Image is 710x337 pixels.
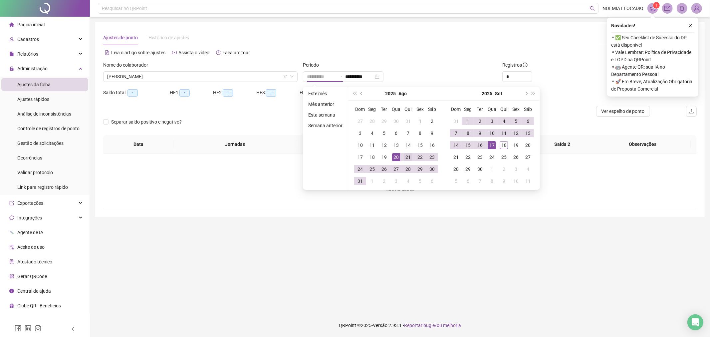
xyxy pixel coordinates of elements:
[426,151,438,163] td: 2025-08-23
[392,129,400,137] div: 6
[354,139,366,151] td: 2025-08-10
[338,74,343,79] span: to
[498,139,510,151] td: 2025-09-18
[464,153,472,161] div: 22
[522,127,534,139] td: 2025-09-13
[486,127,498,139] td: 2025-09-10
[498,127,510,139] td: 2025-09-11
[602,5,643,12] span: NOEMIA LEOCADIO
[17,170,53,175] span: Validar protocolo
[15,325,21,332] span: facebook
[404,177,412,185] div: 4
[351,87,358,100] button: super-prev-year
[17,51,38,57] span: Relatórios
[486,103,498,115] th: Qua
[300,89,349,97] div: H. NOT.:
[512,141,520,149] div: 19
[464,141,472,149] div: 15
[9,22,14,27] span: home
[462,103,474,115] th: Seg
[495,87,502,100] button: month panel
[462,151,474,163] td: 2025-09-22
[17,259,52,264] span: Atestado técnico
[596,106,650,117] button: Ver espelho de ponto
[414,175,426,187] td: 2025-09-05
[17,274,47,279] span: Gerar QRCode
[500,165,508,173] div: 2
[500,177,508,185] div: 9
[416,177,424,185] div: 5
[474,175,486,187] td: 2025-10-07
[109,118,184,126] span: Separar saldo positivo e negativo?
[428,153,436,161] div: 23
[500,129,508,137] div: 11
[524,177,532,185] div: 11
[392,177,400,185] div: 3
[522,151,534,163] td: 2025-09-27
[476,165,484,173] div: 30
[488,129,496,137] div: 10
[414,139,426,151] td: 2025-08-15
[611,78,694,93] span: ⚬ 🚀 Em Breve, Atualização Obrigatória de Proposta Comercial
[17,141,64,146] span: Gestão de solicitações
[392,165,400,173] div: 27
[476,153,484,161] div: 23
[404,323,461,328] span: Reportar bug e/ou melhoria
[390,139,402,151] td: 2025-08-13
[452,129,460,137] div: 7
[486,139,498,151] td: 2025-09-17
[356,129,364,137] div: 3
[216,50,221,55] span: history
[414,151,426,163] td: 2025-08-22
[354,175,366,187] td: 2025-08-31
[486,163,498,175] td: 2025-10-01
[366,139,378,151] td: 2025-08-11
[601,108,645,115] span: Ver espelho de ponto
[378,175,390,187] td: 2025-09-02
[655,3,658,8] span: 1
[450,127,462,139] td: 2025-09-07
[103,61,152,69] label: Nome do colaborador
[426,103,438,115] th: Sáb
[366,163,378,175] td: 2025-08-25
[17,111,71,117] span: Análise de inconsistências
[306,111,345,119] li: Esta semana
[611,63,694,78] span: ⚬ 🤖 Agente QR: sua IA no Departamento Pessoal
[416,165,424,173] div: 29
[9,259,14,264] span: solution
[488,177,496,185] div: 8
[512,129,520,137] div: 12
[378,127,390,139] td: 2025-08-05
[474,127,486,139] td: 2025-09-09
[524,135,600,154] th: Saída 2
[368,117,376,125] div: 28
[428,165,436,173] div: 30
[290,75,294,79] span: down
[510,127,522,139] td: 2025-09-12
[522,175,534,187] td: 2025-10-11
[17,126,80,131] span: Controle de registros de ponto
[127,89,138,97] span: --:--
[338,74,343,79] span: swap-right
[306,100,345,108] li: Mês anterior
[366,151,378,163] td: 2025-08-18
[368,165,376,173] div: 25
[25,325,31,332] span: linkedin
[354,151,366,163] td: 2025-08-17
[476,117,484,125] div: 2
[368,141,376,149] div: 11
[486,175,498,187] td: 2025-10-08
[283,75,287,79] span: filter
[488,153,496,161] div: 24
[402,103,414,115] th: Qui
[452,117,460,125] div: 31
[500,141,508,149] div: 18
[392,141,400,149] div: 13
[474,139,486,151] td: 2025-09-16
[306,90,345,98] li: Este mês
[462,175,474,187] td: 2025-10-06
[380,177,388,185] div: 2
[462,139,474,151] td: 2025-09-15
[416,129,424,137] div: 8
[462,127,474,139] td: 2025-09-08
